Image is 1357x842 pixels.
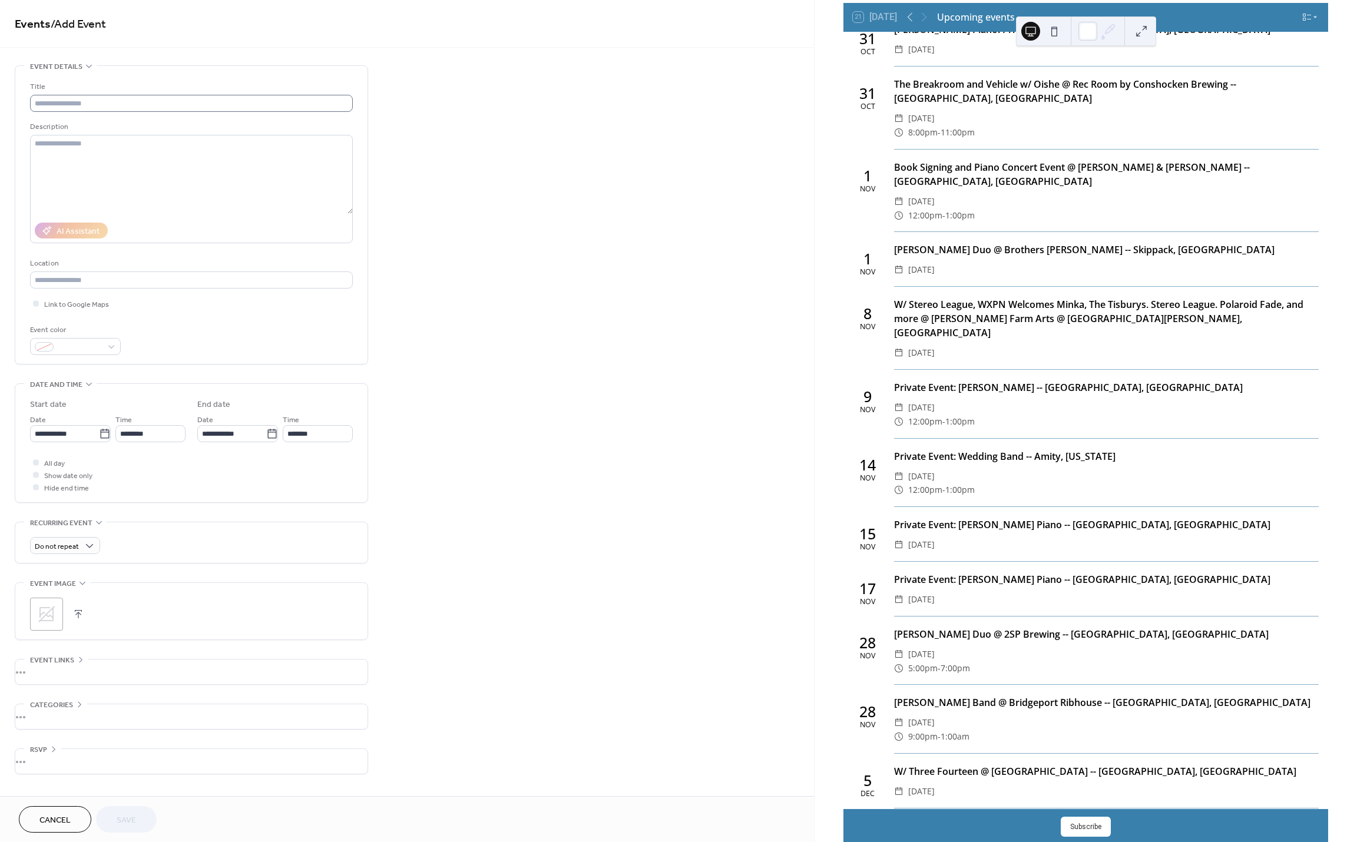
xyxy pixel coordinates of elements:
div: ​ [894,661,903,675]
div: Start date [30,399,67,411]
span: Date [30,414,46,426]
span: [DATE] [908,715,935,730]
div: Nov [860,652,875,660]
div: ••• [15,749,368,774]
div: 8 [863,306,872,321]
div: ​ [894,415,903,429]
span: Show date only [44,470,92,482]
div: ​ [894,194,903,208]
div: ​ [894,647,903,661]
span: Recurring event [30,517,92,529]
div: 28 [859,704,876,719]
div: Nov [860,543,875,551]
div: ​ [894,730,903,744]
div: Location [30,257,350,270]
span: [DATE] [908,784,935,798]
div: Oct [860,48,875,56]
a: Events [15,13,51,36]
div: ​ [894,400,903,415]
div: 5 [863,773,872,788]
span: Event details [30,61,82,73]
div: Private Event: [PERSON_NAME] Piano -- [GEOGRAPHIC_DATA], [GEOGRAPHIC_DATA] [894,518,1319,532]
div: End date [197,399,230,411]
div: ​ [894,42,903,57]
div: ; [30,598,63,631]
div: ​ [894,592,903,606]
div: 31 [859,86,876,101]
span: 1:00pm [945,483,975,497]
div: Nov [860,598,875,606]
span: [DATE] [908,592,935,606]
span: Time [283,414,299,426]
span: - [942,483,945,497]
span: 5:00pm [908,661,938,675]
div: ​ [894,125,903,140]
span: 1:00pm [945,208,975,223]
span: [DATE] [908,263,935,277]
button: Cancel [19,806,91,833]
div: Nov [860,268,875,276]
div: W/ Stereo League, WXPN Welcomes Minka, The Tisburys. Stereo League. Polaroid Fade, and more @ [PE... [894,297,1319,340]
span: [DATE] [908,400,935,415]
div: 28 [859,635,876,650]
span: 11:00pm [941,125,975,140]
span: [DATE] [908,538,935,552]
span: [DATE] [908,469,935,483]
div: ​ [894,538,903,552]
span: Date [197,414,213,426]
div: [PERSON_NAME] Band @ Bridgeport Ribhouse -- [GEOGRAPHIC_DATA], [GEOGRAPHIC_DATA] [894,695,1319,710]
span: [DATE] [908,42,935,57]
span: - [938,125,941,140]
div: W/ Three Fourteen @ [GEOGRAPHIC_DATA] -- [GEOGRAPHIC_DATA], [GEOGRAPHIC_DATA] [894,764,1319,778]
span: - [938,661,941,675]
span: 12:00pm [908,415,942,429]
span: 1:00pm [945,415,975,429]
div: Title [30,81,350,93]
span: Event links [30,654,74,667]
button: Subscribe [1061,817,1111,837]
span: 12:00pm [908,208,942,223]
span: 8:00pm [908,125,938,140]
span: - [942,415,945,429]
div: ​ [894,784,903,798]
div: 17 [859,581,876,596]
div: Private Event: [PERSON_NAME] -- [GEOGRAPHIC_DATA], [GEOGRAPHIC_DATA] [894,380,1319,395]
div: 9 [863,389,872,404]
span: [DATE] [908,194,935,208]
span: Time [115,414,132,426]
div: ​ [894,346,903,360]
span: [DATE] [908,346,935,360]
span: [DATE] [908,111,935,125]
span: Cancel [39,814,71,827]
div: The Breakroom and Vehicle w/ Oishe @ Rec Room by Conshocken Brewing -- [GEOGRAPHIC_DATA], [GEOGRA... [894,77,1319,105]
span: Link to Google Maps [44,299,109,311]
div: 1 [863,251,872,266]
span: / Add Event [51,13,106,36]
div: 31 [859,31,876,46]
div: ​ [894,111,903,125]
span: 7:00pm [941,661,970,675]
span: 1:00am [941,730,969,744]
div: Book Signing and Piano Concert Event @ [PERSON_NAME] & [PERSON_NAME] -- [GEOGRAPHIC_DATA], [GEOGR... [894,160,1319,188]
div: 1 [863,168,872,183]
span: Event image [30,578,76,590]
div: ••• [15,704,368,729]
span: Categories [30,699,73,711]
span: Date and time [30,379,82,391]
div: [PERSON_NAME] Duo @ Brothers [PERSON_NAME] -- Skippack, [GEOGRAPHIC_DATA] [894,243,1319,257]
span: Hide end time [44,482,89,495]
div: ​ [894,263,903,277]
div: 14 [859,458,876,472]
span: RSVP [30,744,47,756]
span: 9:00pm [908,730,938,744]
div: Nov [860,721,875,729]
div: Private Event: [PERSON_NAME] Piano -- [GEOGRAPHIC_DATA], [GEOGRAPHIC_DATA] [894,572,1319,586]
div: ••• [15,659,368,684]
div: Dec [860,790,875,798]
div: ​ [894,715,903,730]
div: 15 [859,526,876,541]
div: [PERSON_NAME] Duo @ 2SP Brewing -- [GEOGRAPHIC_DATA], [GEOGRAPHIC_DATA] [894,627,1319,641]
span: - [942,208,945,223]
div: Event color [30,324,118,336]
